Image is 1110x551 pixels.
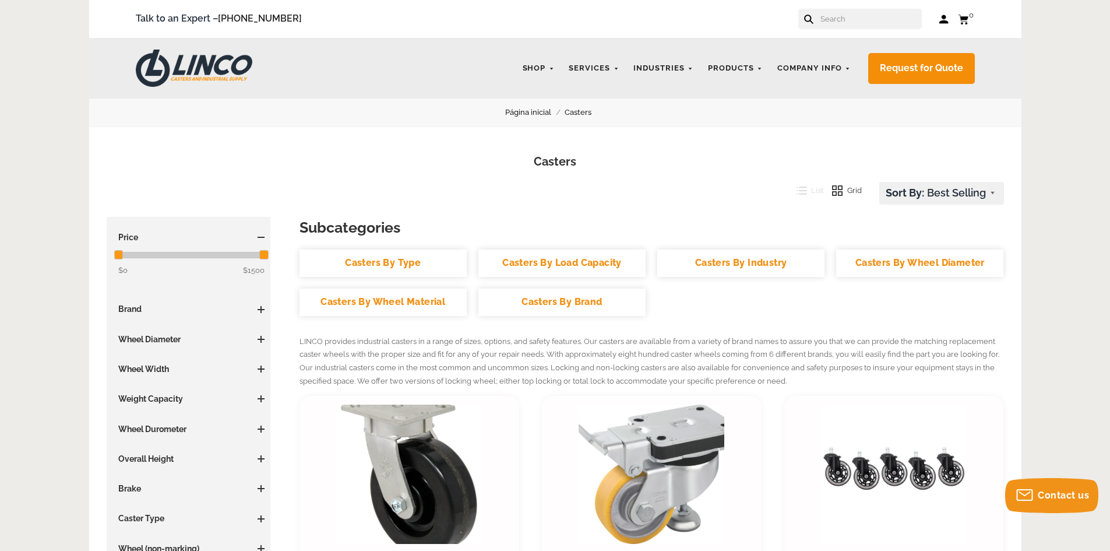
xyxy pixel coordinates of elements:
[478,250,646,277] a: Casters By Load Capacity
[112,453,265,465] h3: Overall Height
[517,57,561,80] a: Shop
[112,423,265,435] h3: Wheel Durometer
[505,106,565,119] a: Página inicial
[868,53,975,84] a: Request for Quote
[299,335,1004,388] p: LINCO provides industrial casters in a range of sizes, options, and safety features. Our casters ...
[136,50,252,87] img: LINCO CASTERS & INDUSTRIAL SUPPLY
[563,57,625,80] a: Services
[136,11,302,27] span: Talk to an Expert –
[112,363,265,375] h3: Wheel Width
[112,393,265,405] h3: Weight Capacity
[836,250,1003,277] a: Casters By Wheel Diameter
[628,57,699,80] a: Industries
[939,13,949,25] a: Log in
[299,289,467,316] a: Casters By Wheel Material
[107,153,1004,170] h1: Casters
[218,13,302,24] a: [PHONE_NUMBER]
[819,9,922,29] input: Search
[1005,478,1098,513] button: Contact us
[969,10,974,19] span: 0
[243,264,265,277] span: $1500
[112,231,265,243] h3: Price
[478,289,646,316] a: Casters By Brand
[771,57,857,80] a: Company Info
[1038,490,1089,501] span: Contact us
[112,513,265,524] h3: Caster Type
[112,483,265,494] h3: Brake
[565,106,605,119] a: Casters
[702,57,769,80] a: Products
[112,334,265,345] h3: Wheel Diameter
[823,182,862,199] button: Grid
[299,250,467,277] a: Casters By Type
[788,182,824,199] button: List
[299,217,1004,238] h3: Subcategories
[112,303,265,315] h3: Brand
[118,266,128,275] span: $0
[657,250,824,277] a: Casters By Industry
[958,12,975,26] a: 0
